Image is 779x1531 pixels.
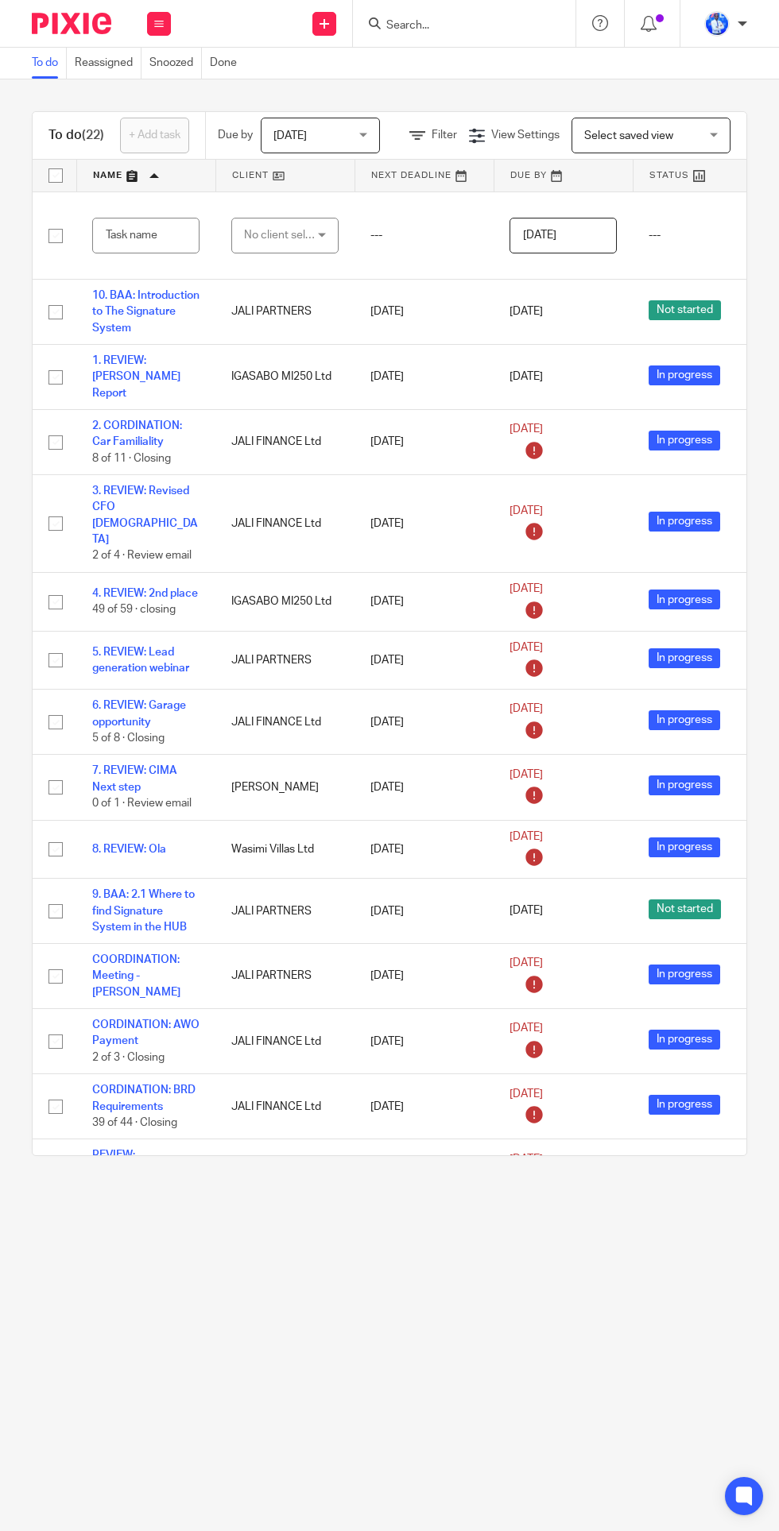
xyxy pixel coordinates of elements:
span: Select saved view [584,130,673,141]
a: Snoozed [149,48,202,79]
a: Reassigned [75,48,141,79]
span: In progress [649,590,720,609]
span: 39 of 44 · Closing [92,1117,177,1128]
td: IGASABO MI250 Ltd [215,573,355,632]
a: CORDINATION: AWO Payment [92,1019,200,1046]
span: (22) [82,129,104,141]
span: In progress [649,775,720,795]
span: In progress [649,365,720,385]
span: In progress [649,1030,720,1050]
td: [PERSON_NAME] [215,755,355,820]
span: [DATE] [510,769,543,780]
a: 10. BAA: Introduction to The Signature System [92,290,200,334]
a: 2. CORDINATION: Car Familiality [92,420,182,447]
h1: To do [48,127,104,144]
img: WhatsApp%20Image%202022-01-17%20at%2010.26.43%20PM.jpeg [704,11,730,37]
td: Wasimi Villas Ltd [215,820,355,879]
td: JALI FINANCE Ltd [215,475,355,573]
a: 6. REVIEW: Garage opportunity [92,700,186,727]
td: [DATE] [355,1074,494,1139]
span: [DATE] [510,642,543,653]
span: Not started [649,899,721,919]
a: REVIEW: [PERSON_NAME] LIFE Inventory [92,1150,180,1193]
td: [DATE] [355,573,494,632]
td: AZIZI LIFE LTD [215,1139,355,1204]
p: Due by [218,127,253,143]
a: 8. REVIEW: Ola [92,844,166,855]
td: [DATE] [355,1139,494,1204]
a: 4. REVIEW: 2nd place [92,588,198,599]
td: JALI PARTNERS [215,879,355,944]
a: 7. REVIEW: CIMA Next step [92,765,177,792]
span: In progress [649,648,720,668]
span: View Settings [491,130,560,141]
td: IGASABO MI250 Ltd [215,345,355,410]
td: JALI FINANCE Ltd [215,1009,355,1074]
td: [DATE] [355,820,494,879]
span: Not started [649,300,721,320]
span: [DATE] [510,1154,543,1165]
td: [DATE] [355,755,494,820]
span: In progress [649,965,720,984]
td: [DATE] [355,944,494,1009]
a: 1. REVIEW: [PERSON_NAME] Report [92,355,180,399]
td: JALI PARTNERS [215,280,355,345]
td: [DATE] [355,280,494,345]
span: In progress [649,1095,720,1115]
a: + Add task [120,118,189,153]
span: In progress [649,837,720,857]
td: [DATE] [355,879,494,944]
td: [DATE] [355,631,494,690]
span: Filter [432,130,457,141]
span: [DATE] [510,424,543,435]
td: [DATE] [355,1009,494,1074]
a: 5. REVIEW: Lead generation webinar [92,647,189,674]
td: --- [355,191,494,280]
td: [DATE] [355,345,494,410]
span: In progress [649,512,720,532]
a: 3. REVIEW: Revised CFO [DEMOGRAPHIC_DATA] [92,485,198,545]
a: Done [210,48,245,79]
span: In progress [649,710,720,730]
td: [DATE] [355,409,494,474]
span: [DATE] [510,831,543,842]
td: JALI FINANCE Ltd [215,690,355,755]
span: 5 of 8 · Closing [92,733,165,744]
td: [DATE] [355,690,494,755]
span: [DATE] [510,583,543,594]
input: Task name [92,218,200,253]
span: 2 of 3 · Closing [92,1052,165,1063]
span: [DATE] [510,307,543,318]
span: In progress [649,431,720,450]
span: 0 of 1 · Review email [92,798,192,809]
div: No client selected [244,218,319,252]
span: [DATE] [510,958,543,969]
span: [DATE] [510,371,543,382]
td: JALI FINANCE Ltd [215,1074,355,1139]
td: [DATE] [355,475,494,573]
span: [DATE] [510,1023,543,1034]
span: [DATE] [510,704,543,715]
td: JALI PARTNERS [215,631,355,690]
span: 2 of 4 · Review email [92,551,192,562]
a: CORDINATION: BRD Requirements [92,1084,196,1112]
a: COORDINATION: Meeting - [PERSON_NAME] [92,954,180,998]
img: Pixie [32,13,111,34]
span: [DATE] [510,906,543,917]
a: 9. BAA: 2.1 Where to find Signature System in the HUB [92,889,195,933]
span: 49 of 59 · closing [92,604,176,615]
td: --- [633,191,772,280]
span: [DATE] [273,130,307,141]
span: [DATE] [510,505,543,516]
td: JALI PARTNERS [215,944,355,1009]
a: To do [32,48,67,79]
input: Pick a date [510,218,617,253]
span: [DATE] [510,1088,543,1100]
span: 8 of 11 · Closing [92,453,171,464]
td: JALI FINANCE Ltd [215,409,355,474]
input: Search [385,19,528,33]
